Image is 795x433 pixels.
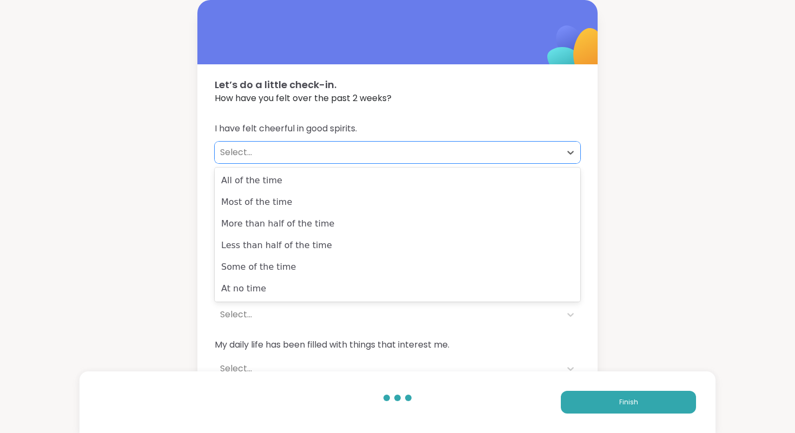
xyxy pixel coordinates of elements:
span: Let’s do a little check-in. [215,77,580,92]
span: Finish [619,397,638,407]
div: Less than half of the time [215,235,580,256]
div: Select... [220,362,555,375]
div: Select... [220,146,555,159]
span: How have you felt over the past 2 weeks? [215,92,580,105]
span: I have felt cheerful in good spirits. [215,122,580,135]
div: Select... [220,308,555,321]
div: At no time [215,278,580,299]
div: Most of the time [215,191,580,213]
div: All of the time [215,170,580,191]
div: Some of the time [215,256,580,278]
button: Finish [561,391,696,414]
div: More than half of the time [215,213,580,235]
span: My daily life has been filled with things that interest me. [215,338,580,351]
